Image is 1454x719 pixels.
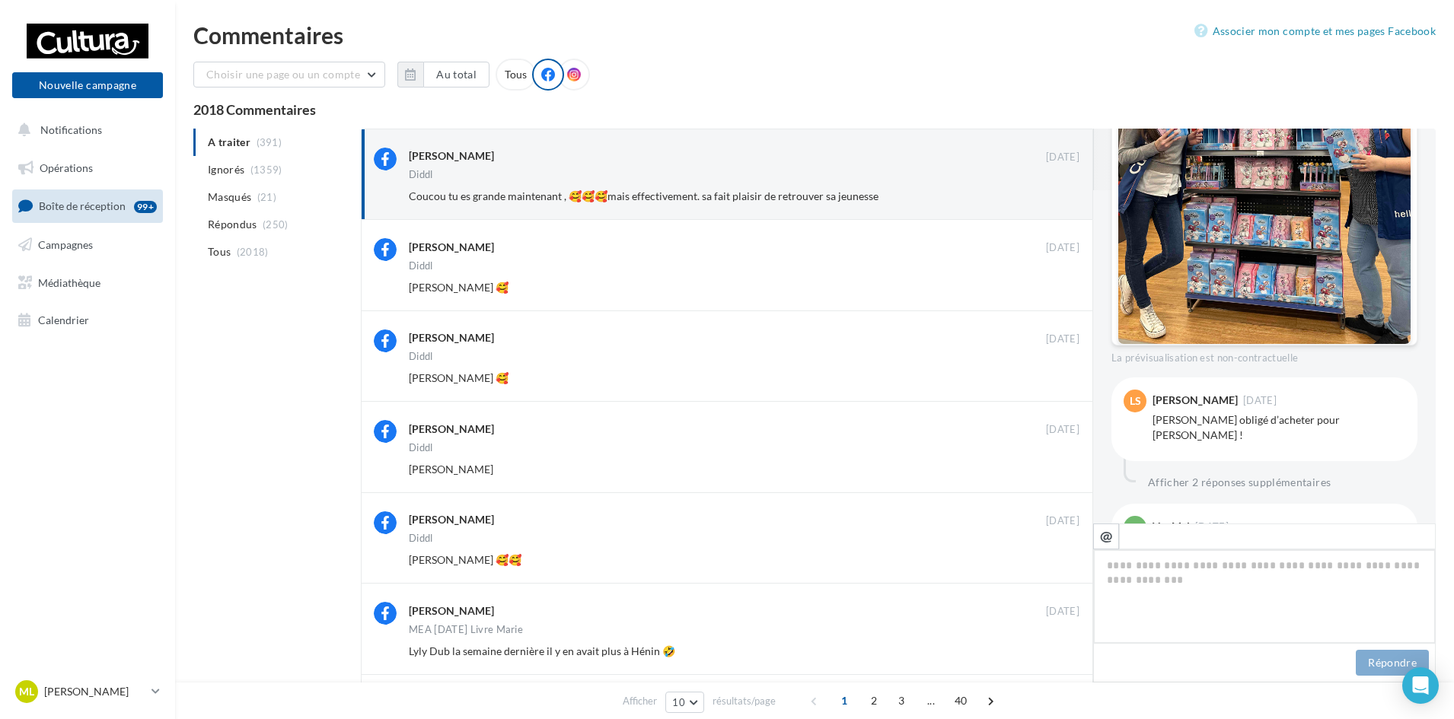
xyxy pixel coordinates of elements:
[206,68,360,81] span: Choisir une page ou un compte
[409,422,494,437] div: [PERSON_NAME]
[623,694,657,708] span: Afficher
[889,689,914,713] span: 3
[40,161,93,174] span: Opérations
[409,463,493,476] span: [PERSON_NAME]
[672,696,685,708] span: 10
[409,170,433,180] div: Diddl
[409,261,433,271] div: Diddl
[38,313,89,326] span: Calendrier
[397,62,489,87] button: Au total
[409,352,433,361] div: Diddl
[1130,393,1141,409] span: LS
[1111,345,1417,365] div: La prévisualisation est non-contractuelle
[208,217,257,232] span: Répondus
[1243,396,1277,406] span: [DATE]
[409,330,494,345] div: [PERSON_NAME]
[9,304,166,336] a: Calendrier
[409,443,433,453] div: Diddl
[44,684,145,699] p: [PERSON_NAME]
[9,114,160,146] button: Notifications
[1142,473,1337,492] button: Afficher 2 réponses supplémentaires
[208,162,244,177] span: Ignorés
[1046,151,1079,164] span: [DATE]
[1100,529,1113,542] i: @
[665,692,704,713] button: 10
[12,677,163,706] a: ML [PERSON_NAME]
[423,62,489,87] button: Au total
[38,238,93,251] span: Campagnes
[1194,22,1436,40] a: Associer mon compte et mes pages Facebook
[193,62,385,87] button: Choisir une page ou un compte
[496,59,536,91] div: Tous
[919,689,943,713] span: ...
[1356,650,1429,676] button: Répondre
[257,191,276,203] span: (21)
[39,199,126,212] span: Boîte de réception
[1046,241,1079,255] span: [DATE]
[832,689,856,713] span: 1
[1195,522,1229,532] span: [DATE]
[862,689,886,713] span: 2
[250,164,282,176] span: (1359)
[193,103,1436,116] div: 2018 Commentaires
[409,281,509,294] span: [PERSON_NAME] 🥰
[9,267,166,299] a: Médiathèque
[1046,514,1079,528] span: [DATE]
[409,625,523,635] div: MEA [DATE] Livre Marie
[40,123,102,136] span: Notifications
[1402,667,1439,704] div: Open Intercom Messenger
[1153,412,1405,443] div: [PERSON_NAME] obligé d’acheter pour [PERSON_NAME] !
[263,218,289,231] span: (250)
[713,694,776,708] span: résultats/page
[409,512,494,527] div: [PERSON_NAME]
[1153,395,1238,406] div: [PERSON_NAME]
[409,148,494,164] div: [PERSON_NAME]
[949,689,974,713] span: 40
[409,189,878,202] span: Coucou tu es grande maintenant , 🥰🥰🥰mais effectivement. sa fait plaisir de retrouver sa jeunesse
[409,553,521,566] span: [PERSON_NAME] 🥰🥰
[237,246,269,258] span: (2018)
[1127,520,1144,535] span: VM
[409,603,494,619] div: [PERSON_NAME]
[1153,521,1190,532] div: Vgs Mel
[134,201,157,213] div: 99+
[1046,423,1079,437] span: [DATE]
[1046,605,1079,619] span: [DATE]
[409,644,675,657] span: Lyly Dub la semaine dernière il y en avait plus à Hénin 🤣
[208,189,251,205] span: Masqués
[409,533,433,543] div: Diddl
[409,371,509,384] span: [PERSON_NAME] 🥰
[1046,332,1079,346] span: [DATE]
[38,275,100,288] span: Médiathèque
[9,229,166,261] a: Campagnes
[12,72,163,98] button: Nouvelle campagne
[409,240,494,255] div: [PERSON_NAME]
[208,244,231,259] span: Tous
[9,152,166,184] a: Opérations
[9,189,166,222] a: Boîte de réception99+
[1093,523,1119,549] button: @
[193,24,1436,46] div: Commentaires
[19,684,34,699] span: ML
